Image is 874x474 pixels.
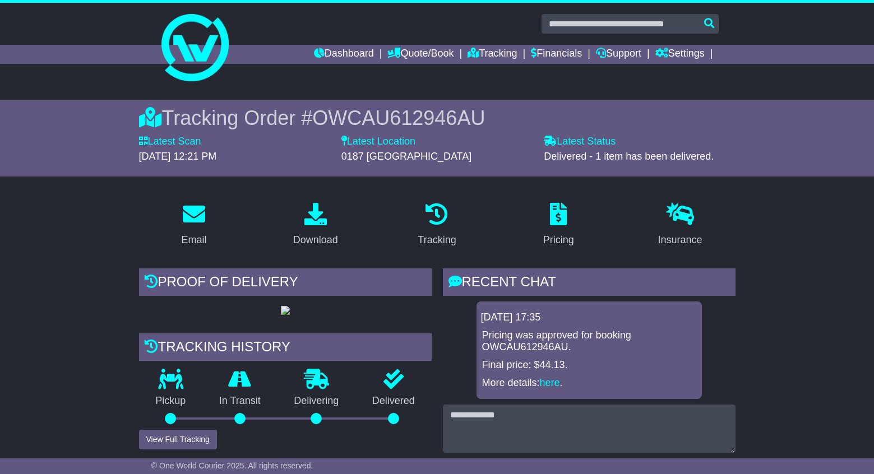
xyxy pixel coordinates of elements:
span: Delivered - 1 item has been delivered. [544,151,714,162]
div: [DATE] 17:35 [481,312,697,324]
div: Download [293,233,338,248]
a: here [540,377,560,388]
p: Delivered [355,395,432,407]
span: © One World Courier 2025. All rights reserved. [151,461,313,470]
a: Tracking [410,199,463,252]
a: Settings [655,45,705,64]
p: Pricing was approved for booking OWCAU612946AU. [482,329,696,354]
div: Tracking history [139,333,432,364]
a: Pricing [536,199,581,252]
label: Latest Status [544,136,616,148]
label: Latest Scan [139,136,201,148]
div: Pricing [543,233,574,248]
div: Tracking Order # [139,106,736,130]
a: Download [286,199,345,252]
p: Delivering [278,395,356,407]
p: In Transit [202,395,278,407]
p: Pickup [139,395,203,407]
img: GetPodImage [281,306,290,315]
div: RECENT CHAT [443,268,736,299]
a: Dashboard [314,45,374,64]
div: Insurance [658,233,702,248]
a: Financials [531,45,582,64]
div: Email [181,233,206,248]
span: 0187 [GEOGRAPHIC_DATA] [341,151,471,162]
a: Support [596,45,641,64]
button: View Full Tracking [139,430,217,449]
p: Final price: $44.13. [482,359,696,371]
a: Quote/Book [387,45,454,64]
div: Tracking [418,233,456,248]
a: Insurance [651,199,710,252]
label: Latest Location [341,136,415,148]
a: Tracking [468,45,517,64]
span: OWCAU612946AU [312,106,485,129]
p: More details: . [482,377,696,389]
div: Proof of Delivery [139,268,432,299]
a: Email [174,199,214,252]
span: [DATE] 12:21 PM [139,151,217,162]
